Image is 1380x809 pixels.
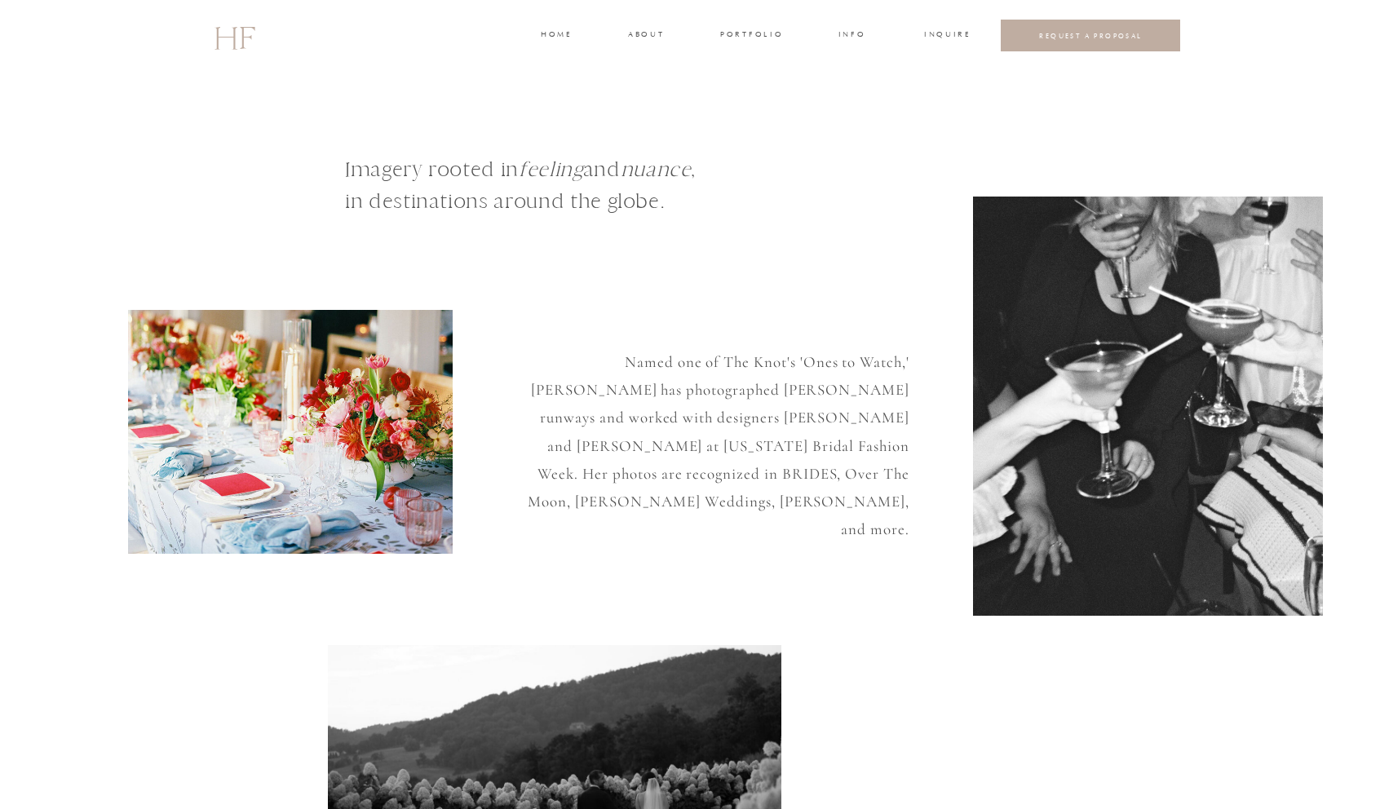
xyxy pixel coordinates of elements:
[837,29,867,43] a: INFO
[345,153,785,240] h1: Imagery rooted in and , in destinations around the globe.
[514,348,909,516] p: Named one of The Knot's 'Ones to Watch,' [PERSON_NAME] has photographed [PERSON_NAME] runways and...
[628,29,662,43] a: about
[214,12,254,60] a: HF
[720,29,781,43] a: portfolio
[519,157,583,182] i: feeling
[621,157,692,182] i: nuance
[1014,31,1168,40] a: REQUEST A PROPOSAL
[924,29,968,43] a: INQUIRE
[541,29,571,43] a: home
